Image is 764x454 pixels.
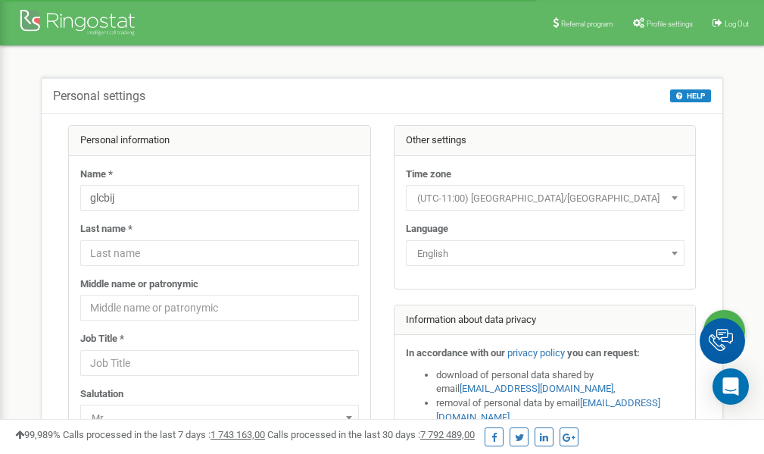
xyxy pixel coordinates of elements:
[406,185,684,211] span: (UTC-11:00) Pacific/Midway
[80,332,124,346] label: Job Title *
[394,305,696,336] div: Information about data privacy
[53,89,145,103] h5: Personal settings
[267,429,475,440] span: Calls processed in the last 30 days :
[725,20,749,28] span: Log Out
[69,126,370,156] div: Personal information
[411,188,679,209] span: (UTC-11:00) Pacific/Midway
[670,89,711,102] button: HELP
[420,429,475,440] u: 7 792 489,00
[406,347,505,359] strong: In accordance with our
[460,383,613,394] a: [EMAIL_ADDRESS][DOMAIN_NAME]
[394,126,696,156] div: Other settings
[80,387,123,402] label: Salutation
[80,240,359,266] input: Last name
[406,240,684,266] span: English
[411,243,679,265] span: English
[80,405,359,431] span: Mr.
[80,168,113,182] label: Name *
[15,429,61,440] span: 99,989%
[80,295,359,321] input: Middle name or patronymic
[80,185,359,211] input: Name
[80,277,198,292] label: Middle name or patronymic
[436,396,684,424] li: removal of personal data by email ,
[567,347,640,359] strong: you can request:
[406,222,448,236] label: Language
[507,347,565,359] a: privacy policy
[561,20,613,28] span: Referral program
[80,222,133,236] label: Last name *
[406,168,451,182] label: Time zone
[80,350,359,376] input: Job Title
[436,368,684,396] li: download of personal data shared by email ,
[713,368,749,405] div: Open Intercom Messenger
[647,20,693,28] span: Profile settings
[210,429,265,440] u: 1 743 163,00
[86,408,354,429] span: Mr.
[63,429,265,440] span: Calls processed in the last 7 days :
